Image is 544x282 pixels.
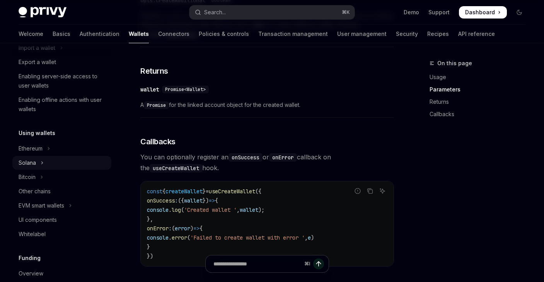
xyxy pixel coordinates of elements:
[175,197,178,204] span: :
[430,71,532,83] a: Usage
[147,197,175,204] span: onSuccess
[459,6,507,19] a: Dashboard
[311,234,314,241] span: )
[140,136,176,147] span: Callbacks
[19,7,67,18] img: dark logo
[140,100,394,110] span: A for the linked account object for the created wallet.
[19,158,36,167] div: Solana
[150,164,202,172] code: useCreateWallet
[377,186,387,196] button: Ask AI
[430,96,532,108] a: Returns
[203,197,209,204] span: })
[269,153,297,162] code: onError
[204,8,226,17] div: Search...
[206,188,209,195] span: =
[80,25,119,43] a: Authentication
[427,25,449,43] a: Recipes
[19,172,36,182] div: Bitcoin
[19,128,55,138] h5: Using wallets
[53,25,70,43] a: Basics
[229,153,263,162] code: onSuccess
[147,243,150,250] span: }
[175,225,190,232] span: error
[178,197,184,204] span: ({
[213,255,301,272] input: Ask a question...
[240,206,258,213] span: wallet
[19,144,43,153] div: Ethereum
[12,142,111,155] button: Toggle Ethereum section
[237,206,240,213] span: ,
[140,86,159,93] div: wallet
[12,69,111,93] a: Enabling server-side access to user wallets
[313,258,324,269] button: Send message
[12,227,111,241] a: Whitelabel
[169,234,172,241] span: .
[19,269,43,278] div: Overview
[165,86,206,93] span: Promise<Wallet>
[165,188,203,195] span: createWallet
[458,25,495,43] a: API reference
[365,186,375,196] button: Copy the contents from the code block
[193,225,200,232] span: =>
[144,101,169,109] code: Promise
[147,253,153,260] span: })
[147,225,169,232] span: onError
[209,188,255,195] span: useCreateWallet
[140,152,394,173] span: You can optionally register an or callback on the hook.
[12,199,111,213] button: Toggle EVM smart wallets section
[308,234,311,241] span: e
[428,8,450,16] a: Support
[12,213,111,227] a: UI components
[184,206,237,213] span: 'Created wallet '
[147,234,169,241] span: console
[396,25,418,43] a: Security
[12,170,111,184] button: Toggle Bitcoin section
[19,95,107,114] div: Enabling offline actions with user wallets
[129,25,149,43] a: Wallets
[19,201,64,210] div: EVM smart wallets
[169,225,172,232] span: :
[215,197,218,204] span: {
[19,215,57,225] div: UI components
[12,93,111,116] a: Enabling offline actions with user wallets
[184,197,203,204] span: wallet
[147,216,153,223] span: },
[169,206,172,213] span: .
[12,267,111,280] a: Overview
[158,25,189,43] a: Connectors
[255,188,261,195] span: ({
[19,187,51,196] div: Other chains
[430,83,532,96] a: Parameters
[437,59,472,68] span: On this page
[147,188,162,195] span: const
[19,72,107,90] div: Enabling server-side access to user wallets
[430,108,532,120] a: Callbacks
[200,225,203,232] span: {
[187,234,190,241] span: (
[140,66,168,76] span: Returns
[209,197,215,204] span: =>
[337,25,387,43] a: User management
[342,9,350,15] span: ⌘ K
[19,25,43,43] a: Welcome
[258,206,264,213] span: );
[258,25,328,43] a: Transaction management
[147,206,169,213] span: console
[353,186,363,196] button: Report incorrect code
[172,225,175,232] span: (
[189,5,354,19] button: Open search
[199,25,249,43] a: Policies & controls
[172,206,181,213] span: log
[12,55,111,69] a: Export a wallet
[12,156,111,170] button: Toggle Solana section
[203,188,206,195] span: }
[19,57,56,67] div: Export a wallet
[162,188,165,195] span: {
[12,184,111,198] a: Other chains
[190,225,193,232] span: )
[404,8,419,16] a: Demo
[19,253,41,263] h5: Funding
[513,6,525,19] button: Toggle dark mode
[465,8,495,16] span: Dashboard
[19,230,46,239] div: Whitelabel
